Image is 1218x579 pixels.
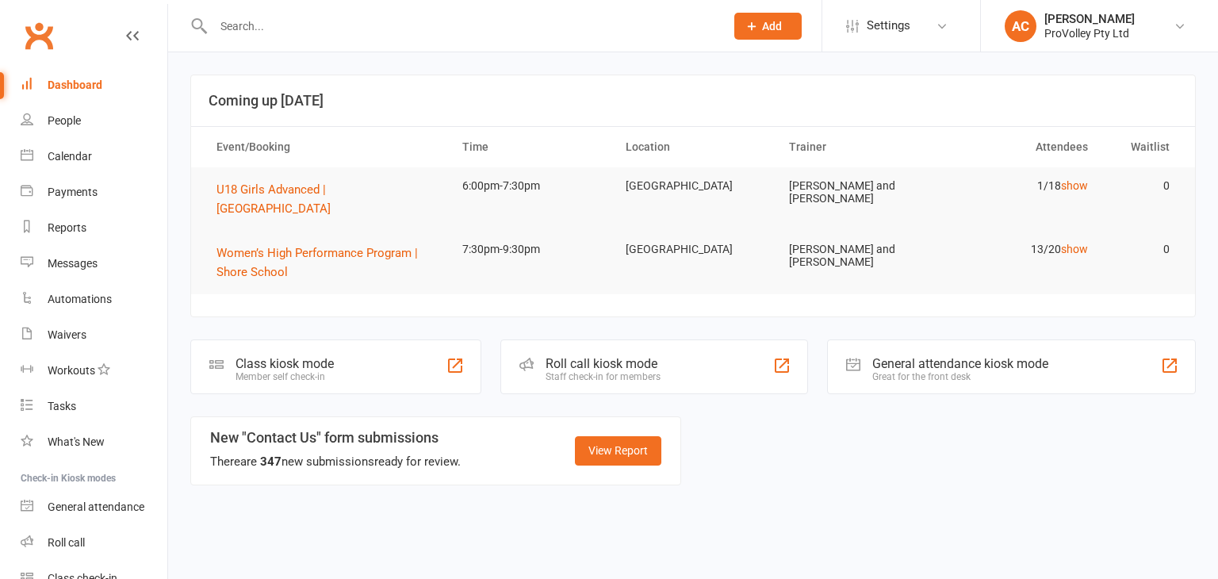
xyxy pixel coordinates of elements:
[734,13,802,40] button: Add
[21,389,167,424] a: Tasks
[21,174,167,210] a: Payments
[872,371,1048,382] div: Great for the front desk
[236,371,334,382] div: Member self check-in
[611,127,775,167] th: Location
[938,127,1101,167] th: Attendees
[48,500,144,513] div: General attendance
[236,356,334,371] div: Class kiosk mode
[575,436,661,465] a: View Report
[209,93,1178,109] h3: Coming up [DATE]
[21,103,167,139] a: People
[21,210,167,246] a: Reports
[938,231,1101,268] td: 13/20
[48,186,98,198] div: Payments
[48,150,92,163] div: Calendar
[48,257,98,270] div: Messages
[48,536,85,549] div: Roll call
[1005,10,1036,42] div: AC
[216,243,434,282] button: Women’s High Performance Program | Shore School
[775,167,938,217] td: [PERSON_NAME] and [PERSON_NAME]
[21,489,167,525] a: General attendance kiosk mode
[48,400,76,412] div: Tasks
[21,317,167,353] a: Waivers
[448,127,611,167] th: Time
[21,246,167,282] a: Messages
[21,353,167,389] a: Workouts
[938,167,1101,205] td: 1/18
[260,454,282,469] strong: 347
[448,167,611,205] td: 6:00pm-7:30pm
[216,246,418,279] span: Women’s High Performance Program | Shore School
[1044,12,1135,26] div: [PERSON_NAME]
[48,435,105,448] div: What's New
[210,430,461,446] h3: New "Contact Us" form submissions
[867,8,910,44] span: Settings
[202,127,448,167] th: Event/Booking
[611,167,775,205] td: [GEOGRAPHIC_DATA]
[775,127,938,167] th: Trainer
[762,20,782,33] span: Add
[1044,26,1135,40] div: ProVolley Pty Ltd
[210,452,461,471] div: There are new submissions ready for review.
[21,525,167,561] a: Roll call
[775,231,938,281] td: [PERSON_NAME] and [PERSON_NAME]
[1061,243,1088,255] a: show
[48,221,86,234] div: Reports
[448,231,611,268] td: 7:30pm-9:30pm
[1061,179,1088,192] a: show
[48,114,81,127] div: People
[872,356,1048,371] div: General attendance kiosk mode
[21,67,167,103] a: Dashboard
[546,356,661,371] div: Roll call kiosk mode
[21,139,167,174] a: Calendar
[216,182,331,216] span: U18 Girls Advanced | [GEOGRAPHIC_DATA]
[611,231,775,268] td: [GEOGRAPHIC_DATA]
[21,424,167,460] a: What's New
[48,364,95,377] div: Workouts
[1102,167,1184,205] td: 0
[1102,127,1184,167] th: Waitlist
[48,328,86,341] div: Waivers
[48,79,102,91] div: Dashboard
[546,371,661,382] div: Staff check-in for members
[1102,231,1184,268] td: 0
[48,293,112,305] div: Automations
[21,282,167,317] a: Automations
[216,180,434,218] button: U18 Girls Advanced | [GEOGRAPHIC_DATA]
[209,15,714,37] input: Search...
[19,16,59,56] a: Clubworx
